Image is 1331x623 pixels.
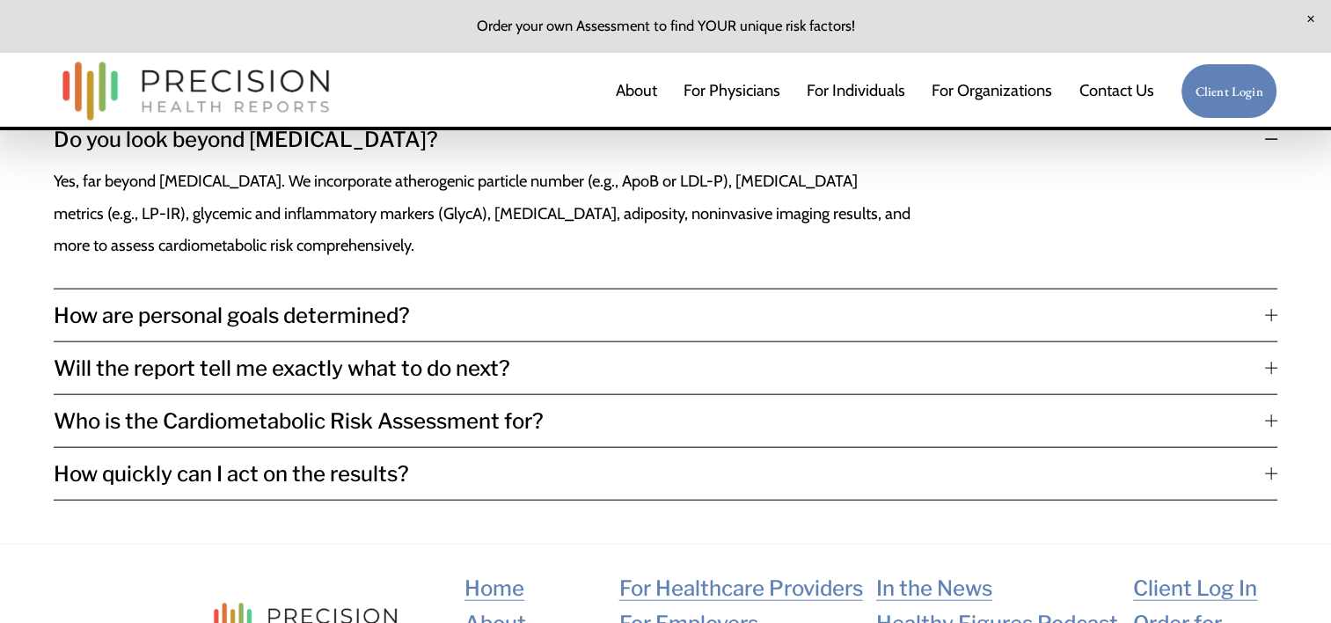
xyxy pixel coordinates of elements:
[876,571,992,606] a: In the News
[932,73,1052,108] a: folder dropdown
[54,127,1266,152] span: Do you look beyond [MEDICAL_DATA]?
[54,461,1266,487] span: How quickly can I act on the results?
[1079,73,1153,108] a: Contact Us
[54,448,1278,500] button: How quickly can I act on the results?
[615,73,656,108] a: About
[684,73,780,108] a: For Physicians
[1181,63,1278,119] a: Client Login
[54,165,1278,289] div: Do you look beyond [MEDICAL_DATA]?
[807,73,905,108] a: For Individuals
[54,54,339,128] img: Precision Health Reports
[54,114,1278,165] button: Do you look beyond [MEDICAL_DATA]?
[1133,571,1257,606] a: Client Log In
[54,395,1278,447] button: Who is the Cardiometabolic Risk Assessment for?
[54,290,1278,341] button: How are personal goals determined?
[1243,539,1331,623] iframe: Chat Widget
[54,342,1278,394] button: Will the report tell me exactly what to do next?
[932,75,1052,107] span: For Organizations
[54,355,1266,381] span: Will the report tell me exactly what to do next?
[464,571,524,606] a: Home
[54,165,910,262] p: Yes, far beyond [MEDICAL_DATA]. We incorporate atherogenic particle number (e.g., ApoB or LDL-P),...
[54,408,1266,434] span: Who is the Cardiometabolic Risk Assessment for?
[619,571,863,606] a: For Healthcare Providers
[54,303,1266,328] span: How are personal goals determined?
